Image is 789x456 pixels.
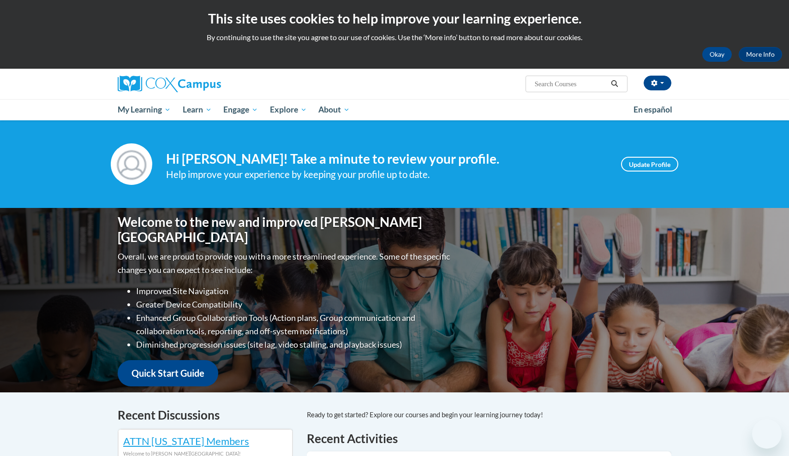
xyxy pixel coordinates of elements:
[634,105,672,114] span: En español
[7,32,782,42] p: By continuing to use the site you agree to our use of cookies. Use the ‘More info’ button to read...
[136,338,452,351] li: Diminished progression issues (site lag, video stalling, and playback issues)
[702,47,732,62] button: Okay
[318,104,350,115] span: About
[118,76,293,92] a: Cox Campus
[136,311,452,338] li: Enhanced Group Collaboration Tools (Action plans, Group communication and collaboration tools, re...
[118,214,452,245] h1: Welcome to the new and improved [PERSON_NAME][GEOGRAPHIC_DATA]
[307,430,671,447] h1: Recent Activities
[118,360,218,386] a: Quick Start Guide
[223,104,258,115] span: Engage
[217,99,264,120] a: Engage
[313,99,356,120] a: About
[534,78,608,89] input: Search Courses
[118,76,221,92] img: Cox Campus
[166,167,607,182] div: Help improve your experience by keeping your profile up to date.
[628,100,678,119] a: En español
[621,157,678,172] a: Update Profile
[166,151,607,167] h4: Hi [PERSON_NAME]! Take a minute to review your profile.
[7,9,782,28] h2: This site uses cookies to help improve your learning experience.
[136,284,452,298] li: Improved Site Navigation
[739,47,782,62] a: More Info
[177,99,218,120] a: Learn
[118,104,171,115] span: My Learning
[183,104,212,115] span: Learn
[136,298,452,311] li: Greater Device Compatibility
[608,78,622,89] button: Search
[104,99,685,120] div: Main menu
[752,419,782,449] iframe: Button to launch messaging window
[111,143,152,185] img: Profile Image
[270,104,307,115] span: Explore
[118,406,293,424] h4: Recent Discussions
[112,99,177,120] a: My Learning
[118,250,452,277] p: Overall, we are proud to provide you with a more streamlined experience. Some of the specific cha...
[264,99,313,120] a: Explore
[644,76,671,90] button: Account Settings
[123,435,249,447] a: ATTN [US_STATE] Members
